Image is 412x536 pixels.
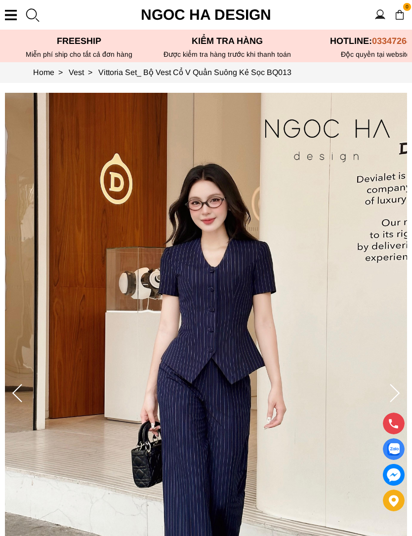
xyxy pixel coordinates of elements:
a: Ngoc Ha Design [132,3,280,27]
a: Display image [383,438,405,460]
a: Link to Home [33,68,69,77]
span: > [54,68,67,77]
div: Miễn phí ship cho tất cả đơn hàng [5,50,153,58]
span: > [84,68,96,77]
img: img-CART-ICON-ksit0nf1 [394,9,405,20]
font: Kiểm tra hàng [192,36,263,46]
a: Link to Vittoria Set_ Bộ Vest Cổ V Quần Suông Kẻ Sọc BQ013 [98,68,291,77]
span: 0 [403,3,411,11]
a: messenger [383,464,405,486]
p: Freeship [5,36,153,46]
p: Được kiểm tra hàng trước khi thanh toán [153,50,301,58]
img: Display image [387,443,400,456]
a: Link to Vest [69,68,98,77]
